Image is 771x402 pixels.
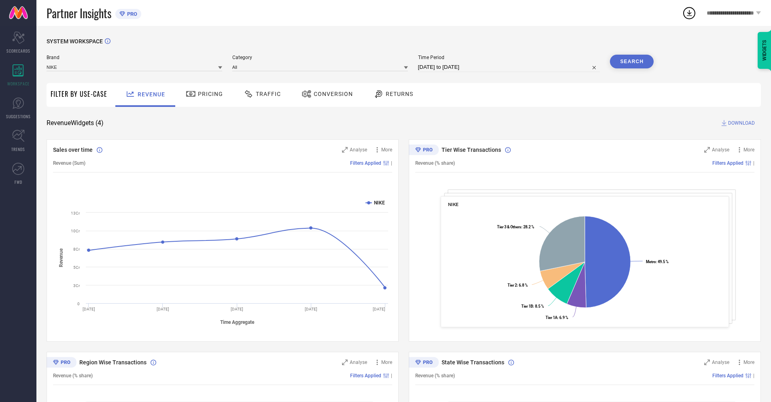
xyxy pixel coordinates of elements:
text: 5Cr [73,265,80,270]
span: PRO [125,11,137,17]
span: Filters Applied [712,373,743,379]
text: [DATE] [231,307,243,311]
span: SUGGESTIONS [6,113,31,119]
text: 8Cr [73,247,80,251]
span: Revenue (% share) [415,373,455,379]
span: FWD [15,179,22,185]
span: More [381,147,392,153]
span: Filters Applied [350,160,381,166]
span: Tier Wise Transactions [442,147,501,153]
span: SCORECARDS [6,48,30,54]
span: Filter By Use-Case [51,89,107,99]
span: Filters Applied [712,160,743,166]
span: Analyse [350,359,367,365]
span: Brand [47,55,222,60]
button: Search [610,55,654,68]
text: [DATE] [373,307,385,311]
tspan: Tier 1A [546,315,558,320]
span: TRENDS [11,146,25,152]
tspan: Time Aggregate [220,319,255,325]
span: NIKE [448,202,459,207]
span: More [743,359,754,365]
span: Revenue Widgets ( 4 ) [47,119,104,127]
text: : 6.8 % [508,283,528,287]
text: [DATE] [83,307,95,311]
span: Analyse [712,359,729,365]
div: Premium [409,145,439,157]
span: Pricing [198,91,223,97]
text: 0 [77,302,80,306]
text: 3Cr [73,283,80,288]
text: : 8.5 % [521,304,544,308]
span: Revenue [138,91,165,98]
span: State Wise Transactions [442,359,504,366]
span: WORKSPACE [7,81,30,87]
svg: Zoom [704,147,710,153]
div: Premium [409,357,439,369]
text: NIKE [374,200,385,206]
span: More [381,359,392,365]
span: Revenue (% share) [415,160,455,166]
text: 10Cr [71,229,80,233]
span: Time Period [418,55,600,60]
svg: Zoom [704,359,710,365]
text: : 6.9 % [546,315,568,320]
span: More [743,147,754,153]
span: Analyse [712,147,729,153]
text: : 28.2 % [497,225,534,229]
span: Category [232,55,408,60]
span: Returns [386,91,413,97]
span: Conversion [314,91,353,97]
tspan: Revenue [58,248,64,267]
span: Traffic [256,91,281,97]
span: Analyse [350,147,367,153]
span: Region Wise Transactions [79,359,147,366]
span: Sales over time [53,147,93,153]
span: Filters Applied [350,373,381,379]
tspan: Tier 3 & Others [497,225,521,229]
span: SYSTEM WORKSPACE [47,38,103,45]
input: Select time period [418,62,600,72]
text: : 49.5 % [646,259,669,264]
text: [DATE] [157,307,169,311]
div: Premium [47,357,76,369]
svg: Zoom [342,147,348,153]
svg: Zoom [342,359,348,365]
span: Revenue (% share) [53,373,93,379]
div: Open download list [682,6,697,20]
text: 13Cr [71,211,80,215]
span: | [753,160,754,166]
tspan: Tier 2 [508,283,517,287]
tspan: Tier 1B [521,304,533,308]
span: DOWNLOAD [728,119,755,127]
span: Partner Insights [47,5,111,21]
text: [DATE] [305,307,317,311]
span: | [391,373,392,379]
span: | [391,160,392,166]
span: | [753,373,754,379]
span: Revenue (Sum) [53,160,85,166]
tspan: Metro [646,259,656,264]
